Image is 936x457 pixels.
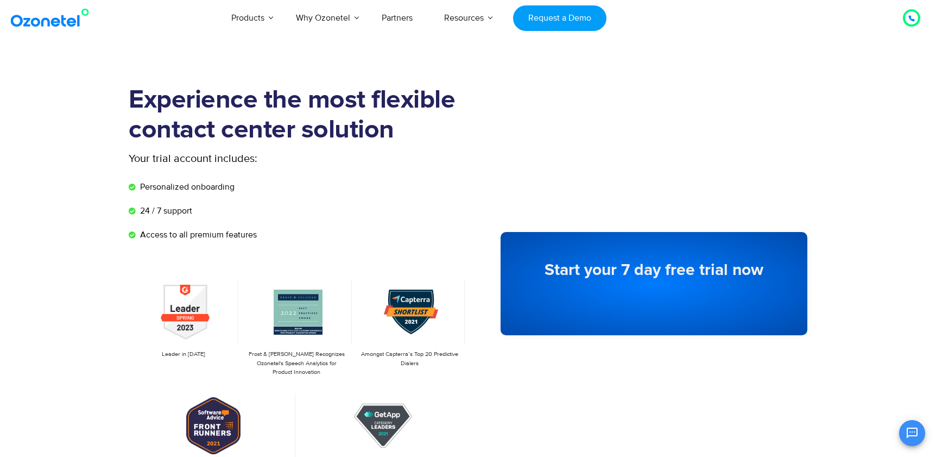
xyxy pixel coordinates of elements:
[137,204,192,217] span: 24 / 7 support
[522,262,786,278] h5: Start your 7 day free trial now
[361,350,459,368] p: Amongst Capterra’s Top 20 Predictive Dialers
[137,180,235,193] span: Personalized onboarding
[134,350,233,359] p: Leader in [DATE]
[513,5,606,31] a: Request a Demo
[129,151,387,167] p: Your trial account includes:
[137,228,257,241] span: Access to all premium features
[129,85,468,145] h1: Experience the most flexible contact center solution
[247,350,346,377] p: Frost & [PERSON_NAME] Recognizes Ozonetel's Speech Analytics for Product Innovation
[899,420,925,446] button: Open chat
